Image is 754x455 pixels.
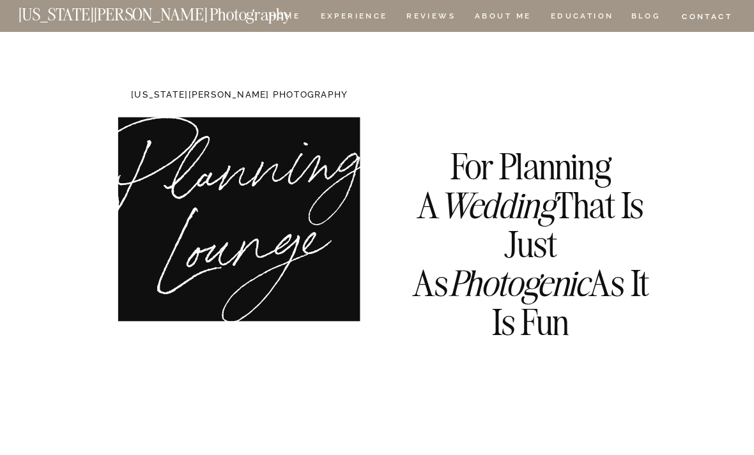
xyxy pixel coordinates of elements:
h1: [US_STATE][PERSON_NAME] PHOTOGRAPHY [111,91,368,103]
h3: For Planning A That Is Just As As It Is Fun [399,147,662,291]
h1: Planning Lounge [105,135,382,276]
a: REVIEWS [406,13,454,24]
a: ABOUT ME [474,13,531,24]
a: EDUCATION [549,13,615,24]
a: CONTACT [681,10,734,24]
i: Wedding [439,183,555,228]
a: BLOG [631,13,661,24]
a: HOME [267,13,303,24]
a: Experience [321,13,387,24]
a: [US_STATE][PERSON_NAME] Photography [19,6,334,17]
i: Photogenic [449,261,589,306]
